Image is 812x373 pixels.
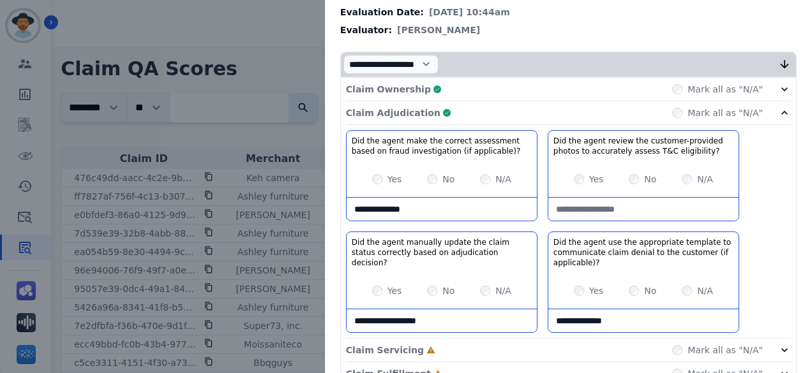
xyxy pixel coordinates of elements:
[340,24,797,36] div: Evaluator:
[346,344,424,356] p: Claim Servicing
[688,106,763,119] label: Mark all as "N/A"
[346,106,440,119] p: Claim Adjudication
[442,173,455,186] label: No
[688,344,763,356] label: Mark all as "N/A"
[688,83,763,96] label: Mark all as "N/A"
[589,284,604,297] label: Yes
[495,284,511,297] label: N/A
[442,284,455,297] label: No
[387,173,402,186] label: Yes
[495,173,511,186] label: N/A
[340,6,797,18] div: Evaluation Date:
[589,173,604,186] label: Yes
[644,173,656,186] label: No
[697,284,713,297] label: N/A
[553,136,733,156] h3: Did the agent review the customer-provided photos to accurately assess T&C eligibility?
[553,237,733,268] h3: Did the agent use the appropriate template to communicate claim denial to the customer (if applic...
[346,83,431,96] p: Claim Ownership
[387,284,402,297] label: Yes
[429,6,510,18] span: [DATE] 10:44am
[352,136,532,156] h3: Did the agent make the correct assessment based on fraud investigation (if applicable)?
[397,24,480,36] span: [PERSON_NAME]
[644,284,656,297] label: No
[352,237,532,268] h3: Did the agent manually update the claim status correctly based on adjudication decision?
[697,173,713,186] label: N/A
